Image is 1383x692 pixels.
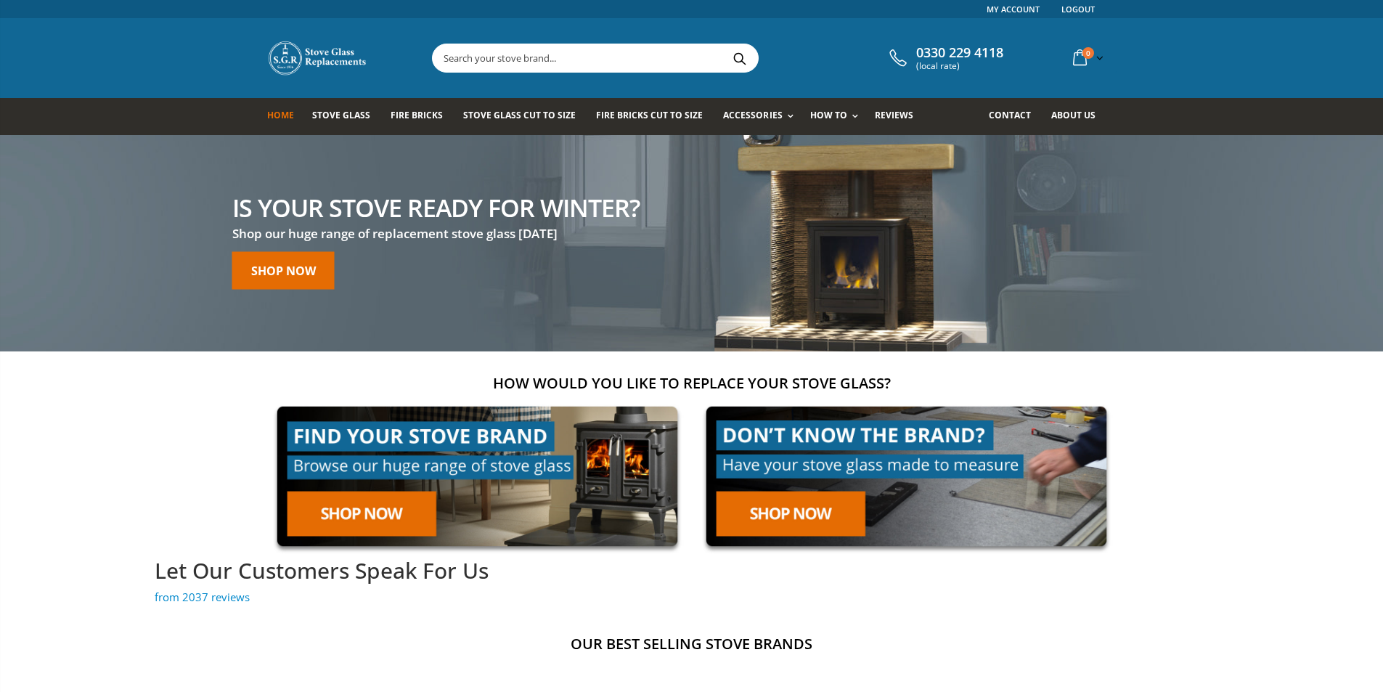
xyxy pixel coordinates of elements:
span: Stove Glass [312,109,370,121]
h2: Let Our Customers Speak For Us [155,556,1229,586]
a: 0330 229 4118 (local rate) [886,45,1003,71]
img: made-to-measure-cta_2cd95ceb-d519-4648-b0cf-d2d338fdf11f.jpg [696,396,1117,557]
a: Fire Bricks Cut To Size [596,98,714,135]
h3: Shop our huge range of replacement stove glass [DATE] [232,225,640,242]
span: About us [1051,109,1096,121]
span: Contact [989,109,1031,121]
span: How To [810,109,847,121]
a: 4.89 stars from 2037 reviews [155,590,1229,605]
img: find-your-brand-cta_9b334d5d-5c94-48ed-825f-d7972bbdebd0.jpg [267,396,688,557]
a: Shop now [232,251,335,289]
span: Accessories [723,109,782,121]
h2: Is your stove ready for winter? [232,195,640,219]
span: Home [267,109,294,121]
a: Stove Glass [312,98,381,135]
span: Fire Bricks Cut To Size [596,109,703,121]
a: Accessories [723,98,800,135]
span: (local rate) [916,61,1003,71]
h2: Our Best Selling Stove Brands [267,634,1117,654]
img: Stove Glass Replacement [267,40,369,76]
h2: How would you like to replace your stove glass? [267,373,1117,393]
button: Search [724,44,756,72]
a: Reviews [875,98,924,135]
a: About us [1051,98,1106,135]
span: 0330 229 4118 [916,45,1003,61]
span: Stove Glass Cut To Size [463,109,576,121]
span: Reviews [875,109,913,121]
span: Fire Bricks [391,109,443,121]
a: Fire Bricks [391,98,454,135]
span: 0 [1082,47,1094,59]
a: 0 [1067,44,1106,72]
span: from 2037 reviews [155,590,1229,605]
a: Home [267,98,305,135]
input: Search your stove brand... [433,44,921,72]
a: How To [810,98,865,135]
a: Stove Glass Cut To Size [463,98,587,135]
a: Contact [989,98,1042,135]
